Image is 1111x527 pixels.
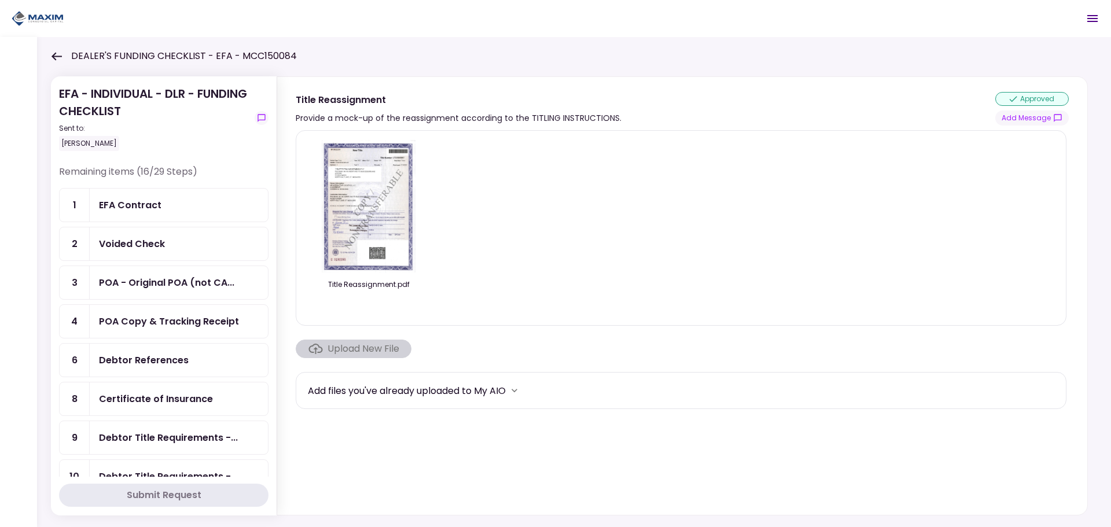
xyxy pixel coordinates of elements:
a: 3POA - Original POA (not CA or GA) (Received in house) [59,266,268,300]
div: 3 [60,266,90,299]
button: show-messages [255,111,268,125]
div: Provide a mock-up of the reassignment according to the TITLING INSTRUCTIONS. [296,111,621,125]
a: 10Debtor Title Requirements - Proof of IRP or Exemption [59,459,268,493]
a: 4POA Copy & Tracking Receipt [59,304,268,338]
div: EFA Contract [99,198,161,212]
img: Partner icon [12,10,64,27]
div: Submit Request [127,488,201,502]
div: 6 [60,344,90,377]
a: 9Debtor Title Requirements - Other Requirements [59,421,268,455]
div: [PERSON_NAME] [59,136,119,151]
div: 10 [60,460,90,493]
div: POA - Original POA (not CA or GA) (Received in house) [99,275,234,290]
button: Open menu [1079,5,1106,32]
div: Title Reassignment.pdf [308,279,429,290]
div: approved [995,92,1069,106]
button: more [506,382,523,399]
a: 2Voided Check [59,227,268,261]
span: Click here to upload the required document [296,340,411,358]
a: 6Debtor References [59,343,268,377]
div: Debtor Title Requirements - Proof of IRP or Exemption [99,469,238,484]
div: Add files you've already uploaded to My AIO [308,384,506,398]
div: Sent to: [59,123,250,134]
div: Title ReassignmentProvide a mock-up of the reassignment according to the TITLING INSTRUCTIONS.app... [277,76,1088,515]
div: EFA - INDIVIDUAL - DLR - FUNDING CHECKLIST [59,85,250,151]
div: 8 [60,382,90,415]
div: Voided Check [99,237,165,251]
h1: DEALER'S FUNDING CHECKLIST - EFA - MCC150084 [71,49,297,63]
div: Remaining items (16/29 Steps) [59,165,268,188]
a: 1EFA Contract [59,188,268,222]
a: 8Certificate of Insurance [59,382,268,416]
div: 2 [60,227,90,260]
div: Certificate of Insurance [99,392,213,406]
div: Debtor References [99,353,189,367]
div: 9 [60,421,90,454]
div: 1 [60,189,90,222]
div: Debtor Title Requirements - Other Requirements [99,430,238,445]
button: Submit Request [59,484,268,507]
div: Title Reassignment [296,93,621,107]
button: show-messages [995,110,1069,126]
div: POA Copy & Tracking Receipt [99,314,239,329]
div: 4 [60,305,90,338]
